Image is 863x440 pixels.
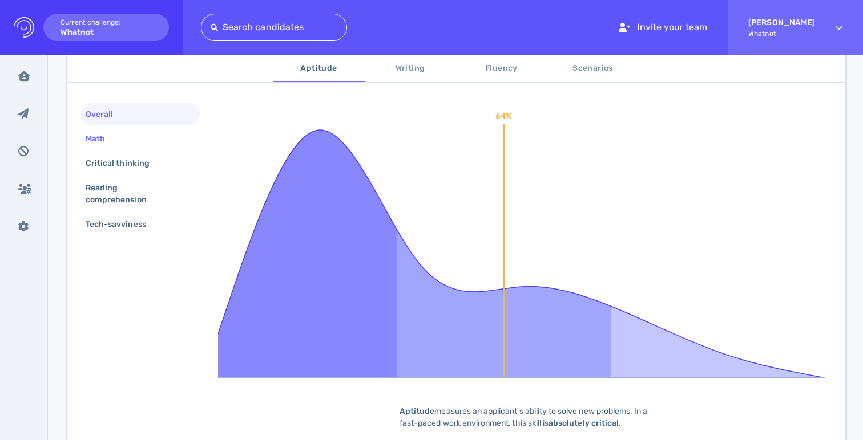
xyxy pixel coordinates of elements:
b: Aptitude [400,406,434,416]
div: measures an applicant's ability to solve new problems. In a fast-paced work environment, this ski... [382,405,667,429]
div: Reading comprehension [83,180,188,208]
div: Critical thinking [83,155,163,172]
div: Math [83,131,119,147]
span: Writing [372,62,449,76]
span: Whatnot [748,30,815,38]
b: absolutely critical [549,418,619,428]
strong: [PERSON_NAME] [748,18,815,27]
span: Aptitude [280,62,358,76]
span: Fluency [463,62,541,76]
text: 64% [495,111,512,121]
div: Tech-savviness [83,216,160,233]
span: Scenarios [554,62,632,76]
div: Overall [83,106,127,123]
